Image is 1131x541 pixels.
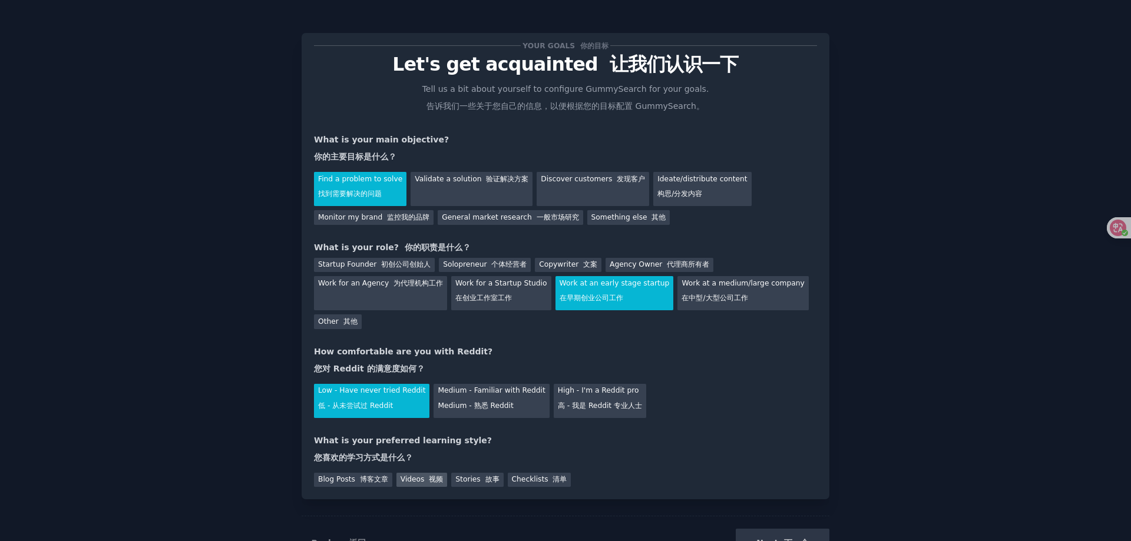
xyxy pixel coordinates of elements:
[314,210,434,225] div: Monitor my brand
[314,473,392,487] div: Blog Posts
[485,475,500,483] font: 故事
[318,190,382,198] font: 找到需要解决的问题
[417,83,714,117] p: Tell us a bit about yourself to configure GummySearch for your goals.
[521,39,610,52] span: Your goals
[438,401,513,410] font: Medium - 熟悉 Reddit
[555,276,674,310] div: Work at an early stage startup
[610,54,739,75] font: 让我们认识一下
[617,175,645,183] font: 发现客户
[439,258,531,273] div: Solopreneur
[314,384,429,418] div: Low - Have never tried Reddit
[537,172,649,206] div: Discover customers
[587,210,670,225] div: Something else
[486,175,528,183] font: 验证解决方案
[314,172,406,206] div: Find a problem to solve
[451,276,551,310] div: Work for a Startup Studio
[677,276,808,310] div: Work at a medium/large company
[451,473,503,487] div: Stories
[657,190,702,198] font: 构思/分发内容
[314,134,817,168] div: What is your main objective?
[606,258,713,273] div: Agency Owner
[314,364,425,373] font: 您对 Reddit 的满意度如何？
[426,101,705,111] font: 告诉我们一些关于您自己的信息，以便根据您的目标配置 GummySearch。
[508,473,571,487] div: Checklists
[314,152,396,161] font: 你的主要目标是什么？
[360,475,388,483] font: 博客文章
[553,475,567,483] font: 清单
[535,258,601,273] div: Copywriter
[438,210,583,225] div: General market research
[560,294,623,302] font: 在早期创业公司工作
[667,260,709,268] font: 代理商所有者
[314,434,817,469] div: What is your preferred learning style?
[652,213,666,221] font: 其他
[314,346,817,380] div: How comfortable are you with Reddit?
[429,475,443,483] font: 视频
[314,314,362,329] div: Other
[537,213,579,221] font: 一般市场研究
[455,294,512,302] font: 在创业工作室工作
[434,384,549,418] div: Medium - Familiar with Reddit
[396,473,448,487] div: Videos
[491,260,527,268] font: 个体经营者
[314,276,447,310] div: Work for an Agency
[318,401,393,410] font: 低 - 从未尝试过 Reddit
[583,260,597,268] font: 文案
[411,172,533,206] div: Validate a solution
[314,54,817,75] p: Let's get acquainted
[343,317,358,326] font: 其他
[314,453,413,462] font: 您喜欢的学习方式是什么？
[393,279,443,287] font: 为代理机构工作
[314,241,817,254] div: What is your role?
[381,260,431,268] font: 初创公司创始人
[387,213,429,221] font: 监控我的品牌
[653,172,751,206] div: Ideate/distribute content
[314,258,435,273] div: Startup Founder
[580,42,609,50] font: 你的目标
[682,294,748,302] font: 在中型/大型公司工作
[558,401,642,410] font: 高 - 我是 Reddit 专业人士
[405,243,471,252] font: 你的职责是什么？
[554,384,646,418] div: High - I'm a Reddit pro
